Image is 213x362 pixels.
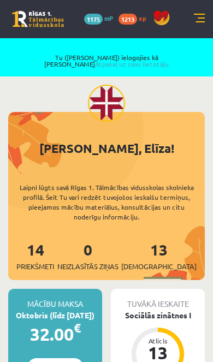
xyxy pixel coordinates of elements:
[141,344,174,361] div: 13
[141,337,174,344] div: Atlicis
[119,14,137,25] span: 1213
[16,240,54,272] a: 14Priekšmeti
[88,85,125,122] img: Elīza Tāre
[139,14,146,22] span: xp
[21,54,192,67] span: Tu ([PERSON_NAME]) ielogojies kā [PERSON_NAME]
[8,321,102,347] div: 32.00
[104,14,113,22] span: mP
[8,182,205,222] div: Laipni lūgts savā Rīgas 1. Tālmācības vidusskolas skolnieka profilā. Šeit Tu vari redzēt tuvojošo...
[8,139,205,157] div: [PERSON_NAME], Elīza!
[111,289,205,310] div: Tuvākā ieskaite
[111,310,205,321] div: Sociālās zinātnes I
[84,14,103,25] span: 1175
[57,240,119,272] a: 0Neizlasītās ziņas
[119,14,151,22] a: 1213 xp
[74,320,81,336] span: €
[121,240,197,272] a: 13[DEMOGRAPHIC_DATA]
[95,60,169,68] a: Atpakaļ uz savu lietotāju
[8,289,102,310] div: Mācību maksa
[121,261,197,272] span: [DEMOGRAPHIC_DATA]
[57,261,119,272] span: Neizlasītās ziņas
[16,261,54,272] span: Priekšmeti
[8,310,102,321] div: Oktobris (līdz [DATE])
[12,11,64,27] a: Rīgas 1. Tālmācības vidusskola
